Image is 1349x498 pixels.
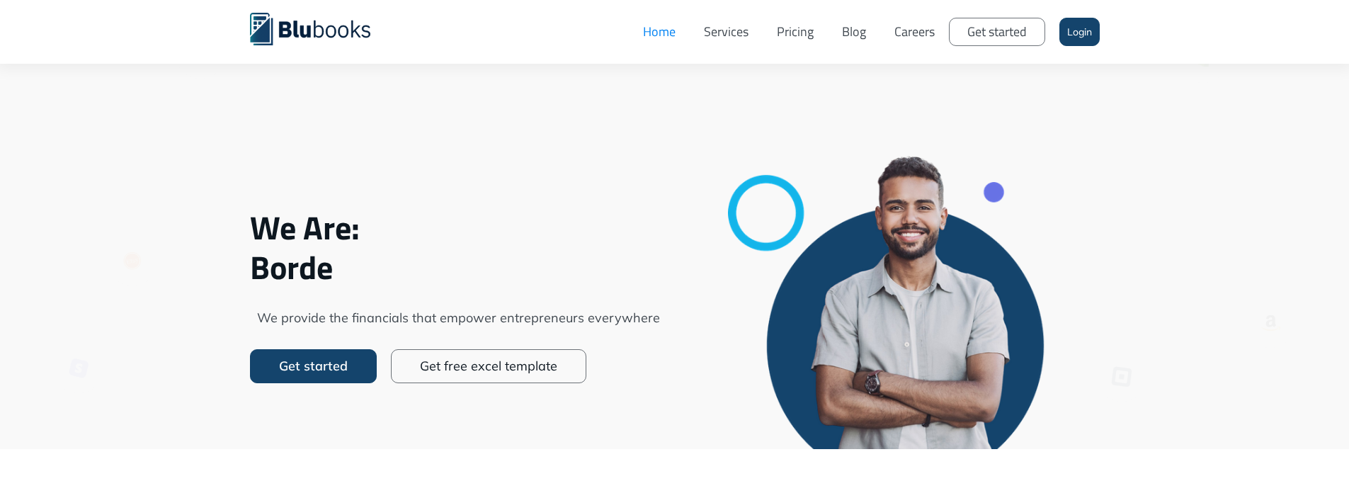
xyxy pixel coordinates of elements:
a: Home [629,11,690,53]
a: Get started [250,349,377,383]
a: Login [1059,18,1100,46]
a: Services [690,11,763,53]
a: Pricing [763,11,828,53]
a: Get started [949,18,1045,46]
a: Careers [880,11,949,53]
a: Get free excel template [391,349,586,383]
a: home [250,11,392,45]
span: We provide the financials that empower entrepreneurs everywhere [250,308,668,328]
a: Blog [828,11,880,53]
span: We Are: [250,208,668,247]
span: Borde [250,247,668,287]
